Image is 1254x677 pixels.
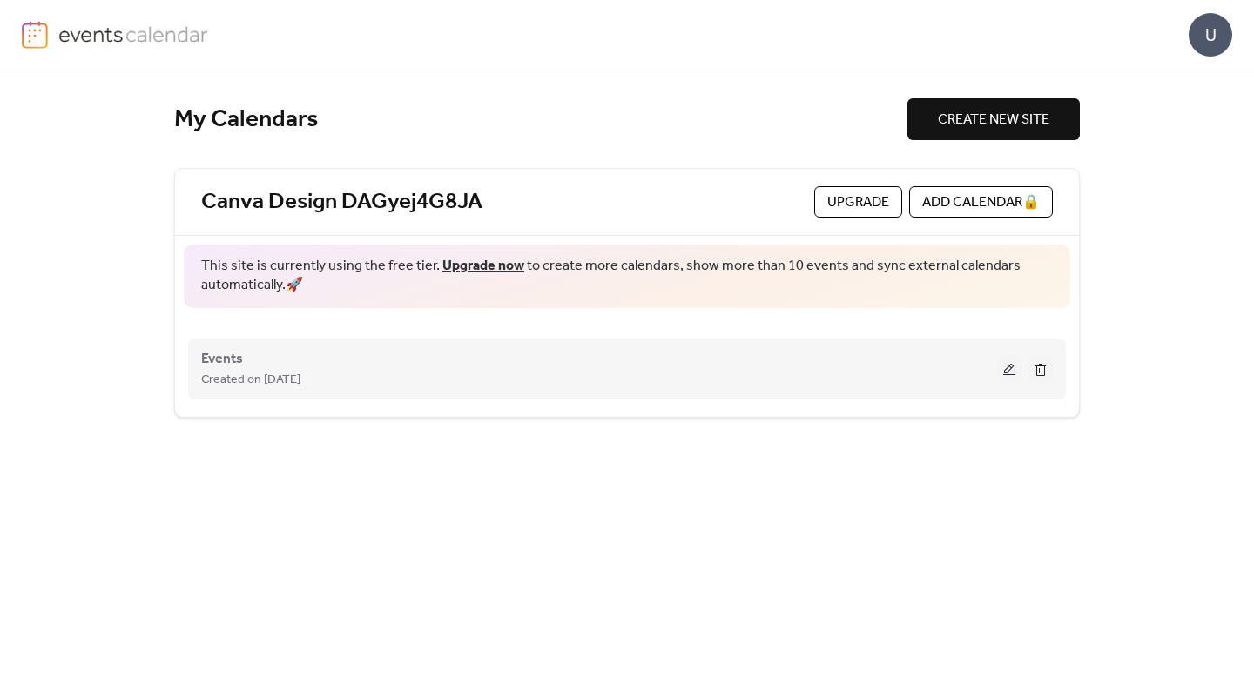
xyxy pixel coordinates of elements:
[1189,13,1232,57] div: U
[22,21,48,49] img: logo
[201,370,300,391] span: Created on [DATE]
[442,252,524,279] a: Upgrade now
[907,98,1080,140] button: CREATE NEW SITE
[814,186,902,218] button: Upgrade
[201,188,482,217] a: Canva Design DAGyej4G8JA
[201,349,243,370] span: Events
[201,257,1053,296] span: This site is currently using the free tier. to create more calendars, show more than 10 events an...
[201,354,243,364] a: Events
[938,110,1049,131] span: CREATE NEW SITE
[58,21,209,47] img: logo-type
[827,192,889,213] span: Upgrade
[174,104,907,135] div: My Calendars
